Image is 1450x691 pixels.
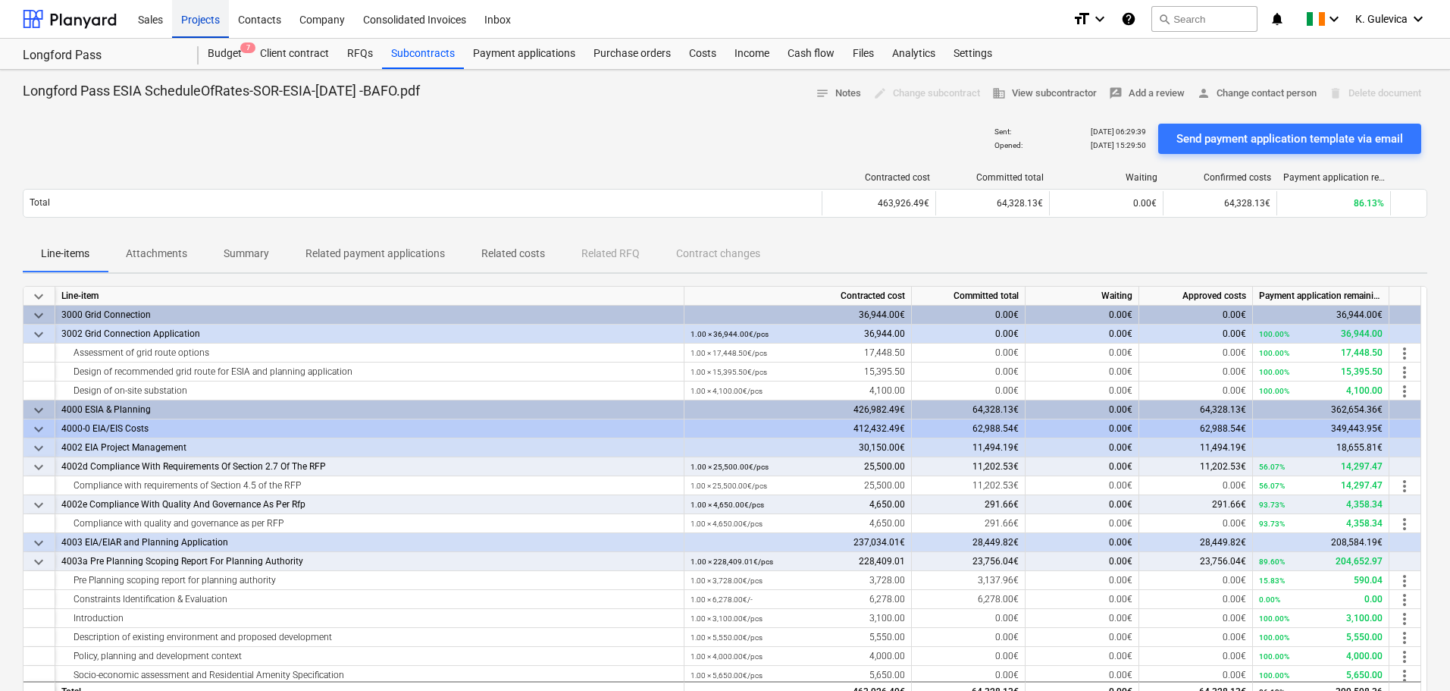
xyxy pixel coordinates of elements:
[1223,328,1246,339] span: 0.00€
[816,86,829,100] span: notes
[995,385,1019,396] span: 0.00€
[1259,520,1285,528] small: 93.73%
[1259,514,1383,533] div: 4,358.34
[1176,129,1403,149] div: Send payment application template via email
[61,666,678,685] div: Socio-economic assessment and Residential Amenity Specification
[1133,198,1157,209] span: 0.00€
[684,419,912,438] div: 412,432.49€
[30,420,48,438] span: keyboard_arrow_down
[1139,533,1253,552] div: 28,449.82€
[691,501,764,509] small: 1.00 × 4,650.00€ / pcs
[1109,385,1132,396] span: 0.00€
[61,571,678,590] div: Pre Planning scoping report for planning authority
[1223,632,1246,642] span: 0.00€
[224,246,269,262] p: Summary
[305,246,445,262] p: Related payment applications
[691,482,767,490] small: 1.00 × 25,500.00€ / pcs
[1259,666,1383,685] div: 5,650.00
[944,39,1001,69] a: Settings
[691,363,905,382] div: 15,395.50
[1253,400,1389,419] div: 362,654.36€
[995,670,1019,680] span: 0.00€
[30,458,48,476] span: keyboard_arrow_down
[584,39,680,69] a: Purchase orders
[1259,571,1383,590] div: 590.04
[61,590,678,609] div: Constraints Identification & Evaluation
[691,476,905,495] div: 25,500.00
[1259,495,1383,514] div: 4,358.34
[1139,400,1253,419] div: 64,328.13€
[1374,618,1450,691] div: Chat Widget
[61,306,678,325] div: 3000 Grid Connection
[1091,140,1146,150] p: [DATE] 15:29:50
[199,39,251,69] div: Budget
[1259,349,1289,357] small: 100.00%
[61,628,678,647] div: Description of existing environment and proposed development
[61,647,678,666] div: Policy, planning and development context
[338,39,382,69] a: RFQs
[1395,382,1414,400] span: more_vert
[1253,287,1389,306] div: Payment application remaining
[691,382,905,400] div: 4,100.00
[240,42,255,53] span: 7
[691,457,905,476] div: 25,500.00
[883,39,944,69] div: Analytics
[1223,651,1246,661] span: 0.00€
[464,39,584,69] a: Payment applications
[1109,347,1132,358] span: 0.00€
[1259,363,1383,382] div: 15,395.50
[1139,306,1253,325] div: 0.00€
[61,400,678,419] div: 4000 ESIA & Planning
[978,594,1019,605] span: 6,278.00€
[1139,419,1253,438] div: 62,988.54€
[1200,461,1246,472] span: 11,202.53€
[995,613,1019,623] span: 0.00€
[1109,556,1132,567] span: 0.00€
[691,671,763,680] small: 1.00 × 5,650.00€ / pcs
[1109,499,1132,510] span: 0.00€
[1259,647,1383,666] div: 4,000.00
[1224,198,1270,209] span: 64,328.13€
[1259,633,1289,642] small: 100.00%
[691,614,763,623] small: 1.00 × 3,100.00€ / pcs
[680,39,725,69] a: Costs
[1223,385,1246,396] span: 0.00€
[912,419,1026,438] div: 62,988.54€
[691,463,769,471] small: 1.00 × 25,500.00€ / pcs
[691,652,763,661] small: 1.00 × 4,000.00€ / pcs
[994,127,1011,137] p: Sent :
[684,533,912,552] div: 237,034.01€
[1191,82,1323,105] button: Change contact person
[691,520,763,528] small: 1.00 × 4,650.00€ / pcs
[61,438,678,457] div: 4002 EIA Project Management
[23,48,180,64] div: Longford Pass
[684,306,912,325] div: 36,944.00€
[1026,400,1139,419] div: 0.00€
[942,172,1044,183] div: Committed total
[1056,172,1157,183] div: Waiting
[61,419,678,438] div: 4000-0 EIA/EIS Costs
[1259,344,1383,363] div: 17,448.50
[1109,480,1132,491] span: 0.00€
[1109,651,1132,661] span: 0.00€
[61,609,678,628] div: Introduction
[1139,438,1253,457] div: 11,494.19€
[985,518,1019,529] span: 291.66€
[691,552,905,571] div: 228,409.01
[1283,172,1385,183] div: Payment application remaining
[725,39,778,69] a: Income
[822,191,935,215] div: 463,926.49€
[1109,594,1132,605] span: 0.00€
[23,82,420,100] p: Longford Pass ESIA ScheduleOfRates-SOR-ESIA-[DATE] -BAFO.pdf
[1073,10,1091,28] i: format_size
[912,400,1026,419] div: 64,328.13€
[1223,366,1246,377] span: 0.00€
[61,514,678,533] div: Compliance with quality and governance as per RFP
[1026,287,1139,306] div: Waiting
[985,499,1019,510] span: 291.66€
[1395,572,1414,590] span: more_vert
